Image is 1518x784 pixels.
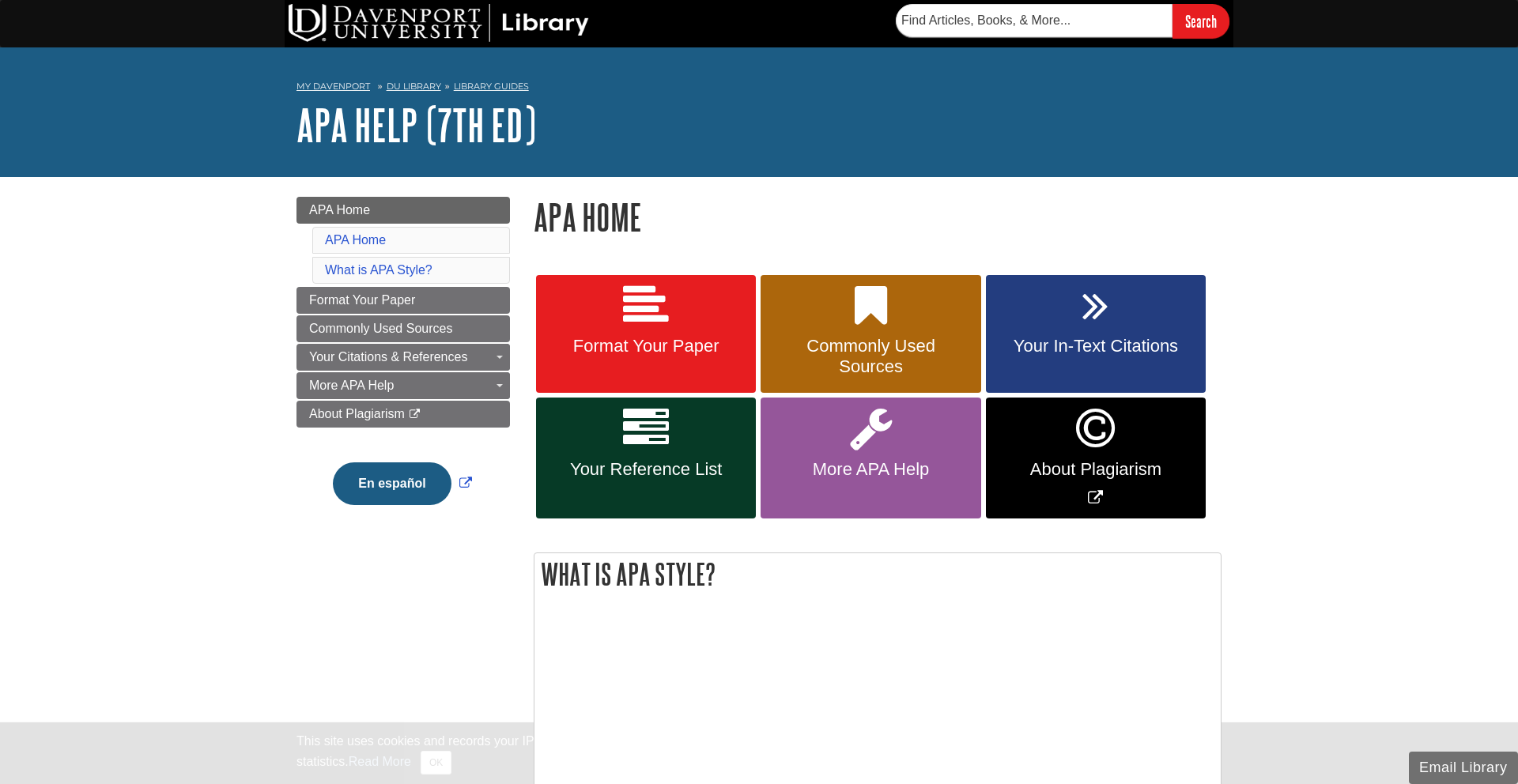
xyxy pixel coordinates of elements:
[296,76,1222,101] nav: breadcrumb
[454,81,529,92] a: Library Guides
[309,293,415,307] span: Format Your Paper
[309,407,405,420] span: About Plagiarism
[534,197,1222,237] h1: APA Home
[309,203,370,217] span: APA Home
[296,100,536,149] a: APA Help (7th Ed)
[329,477,475,490] a: Link opens in new window
[309,322,452,335] span: Commonly Used Sources
[896,4,1229,38] form: Searches DU Library's articles, books, and more
[1409,752,1518,784] button: Email Library
[387,81,441,92] a: DU Library
[998,459,1194,480] span: About Plagiarism
[772,459,969,480] span: More APA Help
[296,372,510,399] a: More APA Help
[548,336,744,356] span: Format Your Paper
[421,751,451,775] button: Close
[534,553,1221,595] h2: What is APA Style?
[536,275,756,394] a: Format Your Paper
[408,409,421,420] i: This link opens in a new window
[325,263,432,277] a: What is APA Style?
[296,344,510,371] a: Your Citations & References
[296,315,510,342] a: Commonly Used Sources
[349,755,411,768] a: Read More
[296,732,1222,775] div: This site uses cookies and records your IP address for usage statistics. Additionally, we use Goo...
[309,379,394,392] span: More APA Help
[289,4,589,42] img: DU Library
[772,336,969,377] span: Commonly Used Sources
[333,462,451,505] button: En español
[296,287,510,314] a: Format Your Paper
[896,4,1172,37] input: Find Articles, Books, & More...
[296,197,510,224] a: APA Home
[1172,4,1229,38] input: Search
[325,233,386,247] a: APA Home
[309,350,467,364] span: Your Citations & References
[548,459,744,480] span: Your Reference List
[296,197,510,532] div: Guide Page Menu
[998,336,1194,356] span: Your In-Text Citations
[536,398,756,518] a: Your Reference List
[296,80,370,93] a: My Davenport
[986,398,1206,518] a: Link opens in new window
[761,275,980,394] a: Commonly Used Sources
[296,401,510,428] a: About Plagiarism
[761,398,980,518] a: More APA Help
[986,275,1206,394] a: Your In-Text Citations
